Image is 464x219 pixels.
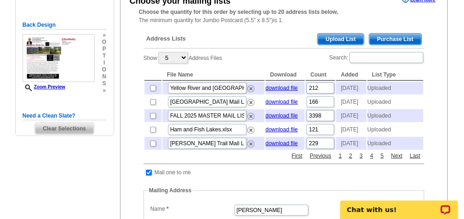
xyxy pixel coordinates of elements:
[336,82,366,95] td: [DATE]
[368,69,423,81] th: List Type
[102,32,106,39] span: »
[369,34,422,45] span: Purchase List
[102,46,106,53] span: p
[389,152,405,160] a: Next
[23,21,107,30] h5: Back Design
[247,83,254,90] a: Remove this list
[247,141,254,148] img: delete.png
[102,73,106,80] span: n
[336,95,366,108] td: [DATE]
[368,137,423,150] td: Uploaded
[102,66,106,73] span: o
[368,152,376,160] a: 4
[336,109,366,122] td: [DATE]
[265,112,298,119] a: download file
[102,53,106,59] span: t
[247,113,254,120] img: delete.png
[368,82,423,95] td: Uploaded
[265,85,298,91] a: download file
[102,80,106,87] span: s
[347,152,355,160] a: 2
[247,99,254,106] img: delete.png
[139,9,338,15] strong: Choose the quantity for this order by selecting up to 20 address lists below.
[357,152,365,160] a: 3
[336,123,366,136] td: [DATE]
[154,168,192,177] td: Mail one to me
[368,95,423,108] td: Uploaded
[247,139,254,145] a: Remove this list
[408,152,423,160] a: Last
[23,34,95,82] img: small-thumb.jpg
[247,85,254,92] img: delete.png
[151,205,234,213] label: Name
[318,34,363,45] span: Upload List
[334,190,464,219] iframe: LiveChat chat widget
[368,123,423,136] td: Uploaded
[23,84,66,89] a: Zoom Preview
[158,52,188,64] select: ShowAddress Files
[265,69,305,81] th: Download
[144,51,223,65] label: Show Address Files
[265,140,298,147] a: download file
[337,152,344,160] a: 1
[121,8,447,24] div: The minimum quantity for Jumbo Postcard (5.5" x 8.5")is 1.
[102,87,106,94] span: »
[265,99,298,105] a: download file
[102,39,106,46] span: o
[247,127,254,134] img: delete.png
[163,69,265,81] th: File Name
[35,123,94,134] span: Clear Selections
[247,125,254,131] a: Remove this list
[289,152,305,160] a: First
[265,126,298,133] a: download file
[102,59,106,66] span: i
[336,69,366,81] th: Added
[306,69,335,81] th: Count
[146,35,186,43] span: Address Lists
[148,186,193,195] legend: Mailing Address
[378,152,386,160] a: 5
[350,52,423,63] input: Search:
[247,97,254,104] a: Remove this list
[307,152,334,160] a: Previous
[329,51,424,64] label: Search:
[336,137,366,150] td: [DATE]
[368,109,423,122] td: Uploaded
[23,112,107,120] h5: Need a Clean Slate?
[247,111,254,118] a: Remove this list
